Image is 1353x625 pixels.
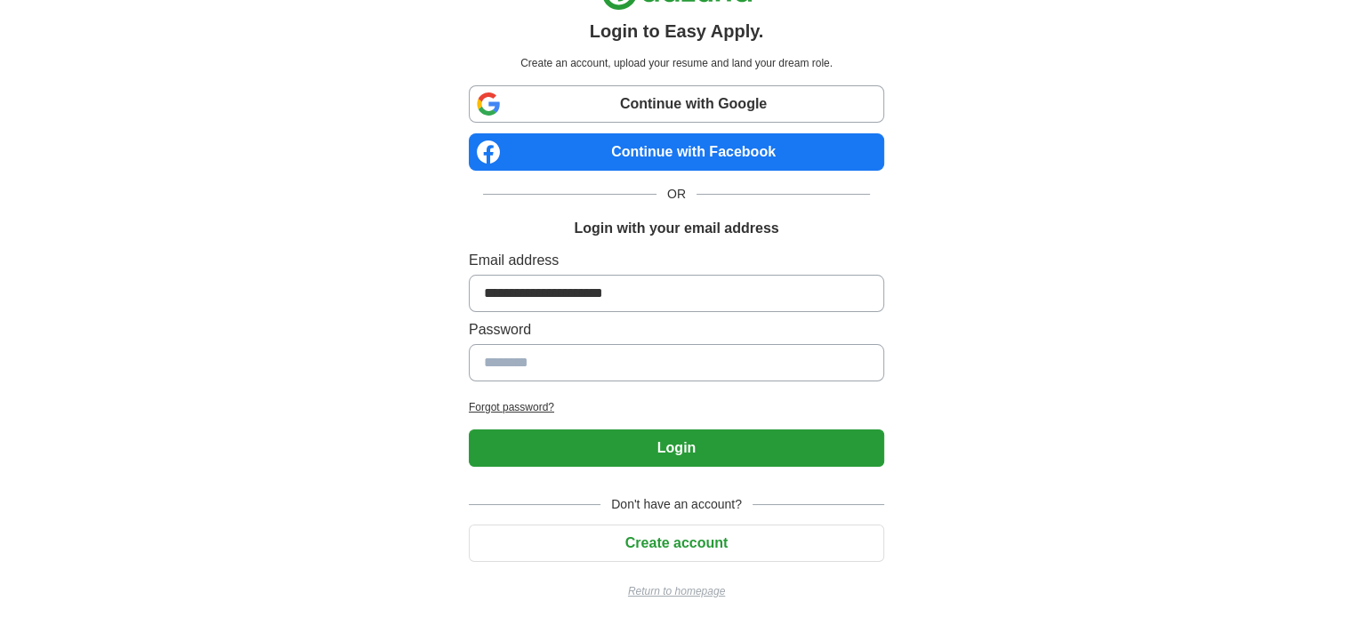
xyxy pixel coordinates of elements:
label: Password [469,319,884,341]
button: Create account [469,525,884,562]
a: Continue with Facebook [469,133,884,171]
h1: Login with your email address [574,218,778,239]
a: Return to homepage [469,583,884,599]
span: Don't have an account? [600,495,753,514]
p: Create an account, upload your resume and land your dream role. [472,55,881,71]
h1: Login to Easy Apply. [590,18,764,44]
a: Forgot password? [469,399,884,415]
a: Create account [469,535,884,550]
span: OR [656,185,697,204]
button: Login [469,429,884,467]
a: Continue with Google [469,85,884,123]
label: Email address [469,250,884,271]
